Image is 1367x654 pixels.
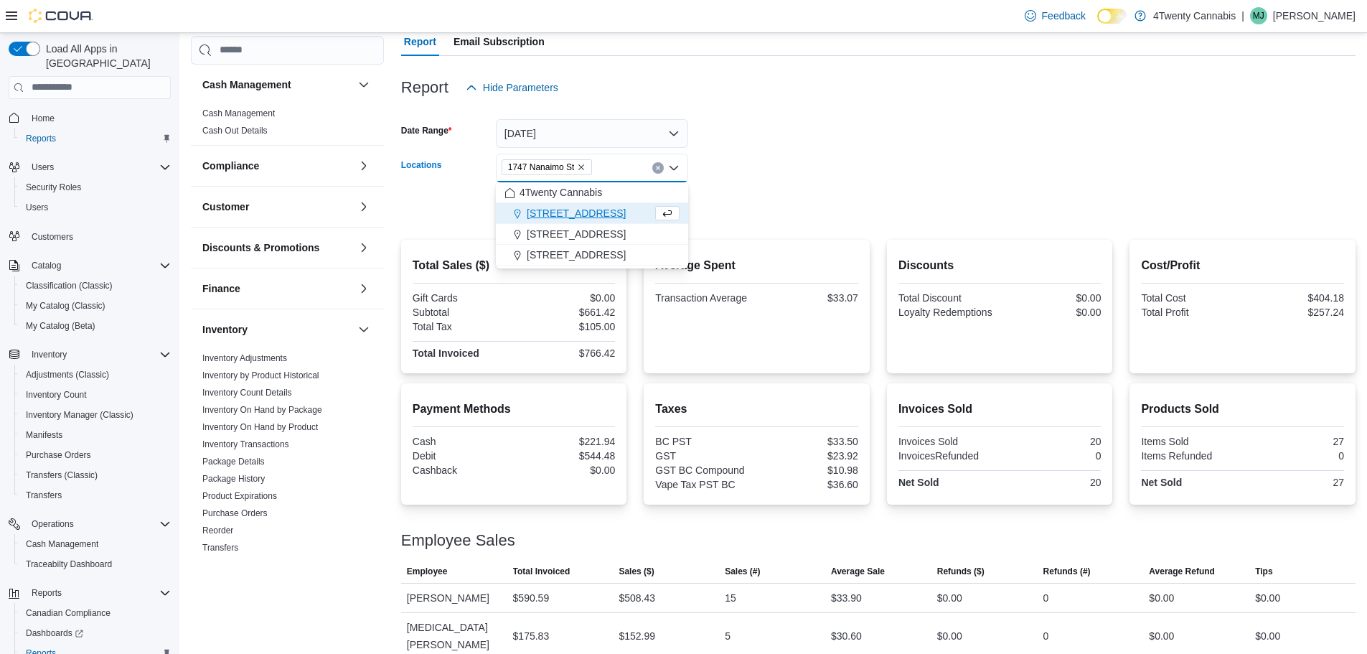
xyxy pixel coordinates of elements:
[1043,566,1091,577] span: Refunds (#)
[26,257,171,274] span: Catalog
[355,198,372,215] button: Customer
[26,228,79,246] a: Customers
[517,347,615,359] div: $766.42
[20,130,62,147] a: Reports
[1149,566,1215,577] span: Average Refund
[20,604,171,622] span: Canadian Compliance
[619,627,655,645] div: $152.99
[1141,292,1239,304] div: Total Cost
[355,280,372,297] button: Finance
[202,353,287,363] a: Inventory Adjustments
[202,387,292,398] span: Inventory Count Details
[26,280,113,291] span: Classification (Classic)
[202,421,318,433] span: Inventory On Hand by Product
[20,297,171,314] span: My Catalog (Classic)
[655,292,753,304] div: Transaction Average
[14,405,177,425] button: Inventory Manager (Classic)
[898,257,1101,274] h2: Discounts
[20,199,171,216] span: Users
[26,429,62,441] span: Manifests
[527,248,626,262] span: [STREET_ADDRESS]
[202,439,289,449] a: Inventory Transactions
[32,349,67,360] span: Inventory
[898,401,1101,418] h2: Invoices Sold
[202,474,265,484] a: Package History
[20,317,101,335] a: My Catalog (Beta)
[1019,1,1091,30] a: Feedback
[26,182,81,193] span: Security Roles
[14,296,177,316] button: My Catalog (Classic)
[20,556,171,573] span: Traceabilty Dashboard
[355,239,372,256] button: Discounts & Promotions
[32,260,61,271] span: Catalog
[577,163,586,172] button: Remove 1747 Nanaimo St from selection in this group
[401,532,515,549] h3: Employee Sales
[32,518,74,530] span: Operations
[1255,566,1272,577] span: Tips
[502,159,593,175] span: 1747 Nanaimo St
[898,450,997,462] div: InvoicesRefunded
[760,479,858,490] div: $36.60
[202,281,352,296] button: Finance
[1141,436,1239,447] div: Items Sold
[898,436,997,447] div: Invoices Sold
[517,464,615,476] div: $0.00
[20,179,87,196] a: Security Roles
[20,297,111,314] a: My Catalog (Classic)
[202,240,319,255] h3: Discounts & Promotions
[14,534,177,554] button: Cash Management
[202,473,265,485] span: Package History
[898,477,939,488] strong: Net Sold
[202,200,249,214] h3: Customer
[460,73,564,102] button: Hide Parameters
[26,389,87,401] span: Inventory Count
[20,625,89,642] a: Dashboards
[26,109,171,127] span: Home
[407,566,448,577] span: Employee
[202,159,352,173] button: Compliance
[26,346,171,363] span: Inventory
[14,623,177,643] a: Dashboards
[26,584,171,602] span: Reports
[1246,292,1344,304] div: $404.18
[527,227,626,241] span: [STREET_ADDRESS]
[202,108,275,119] span: Cash Management
[496,182,688,266] div: Choose from the following options
[1246,307,1344,318] div: $257.24
[454,27,545,56] span: Email Subscription
[14,385,177,405] button: Inventory Count
[655,479,753,490] div: Vape Tax PST BC
[3,108,177,129] button: Home
[508,160,575,174] span: 1747 Nanaimo St
[26,133,56,144] span: Reports
[413,401,616,418] h2: Payment Methods
[202,281,240,296] h3: Finance
[496,203,688,224] button: [STREET_ADDRESS]
[14,129,177,149] button: Reports
[26,159,171,176] span: Users
[1246,436,1344,447] div: 27
[937,566,985,577] span: Refunds ($)
[520,185,602,200] span: 4Twenty Cannabis
[202,159,259,173] h3: Compliance
[1042,9,1086,23] span: Feedback
[26,346,72,363] button: Inventory
[202,491,277,501] a: Product Expirations
[26,559,112,570] span: Traceabilty Dashboard
[14,425,177,445] button: Manifests
[20,277,171,294] span: Classification (Classic)
[14,276,177,296] button: Classification (Classic)
[1141,477,1182,488] strong: Net Sold
[202,322,352,337] button: Inventory
[517,450,615,462] div: $544.48
[3,256,177,276] button: Catalog
[1241,7,1244,24] p: |
[831,589,862,607] div: $33.90
[760,292,858,304] div: $33.07
[413,257,616,274] h2: Total Sales ($)
[26,607,111,619] span: Canadian Compliance
[401,159,442,171] label: Locations
[202,322,248,337] h3: Inventory
[14,197,177,218] button: Users
[3,157,177,177] button: Users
